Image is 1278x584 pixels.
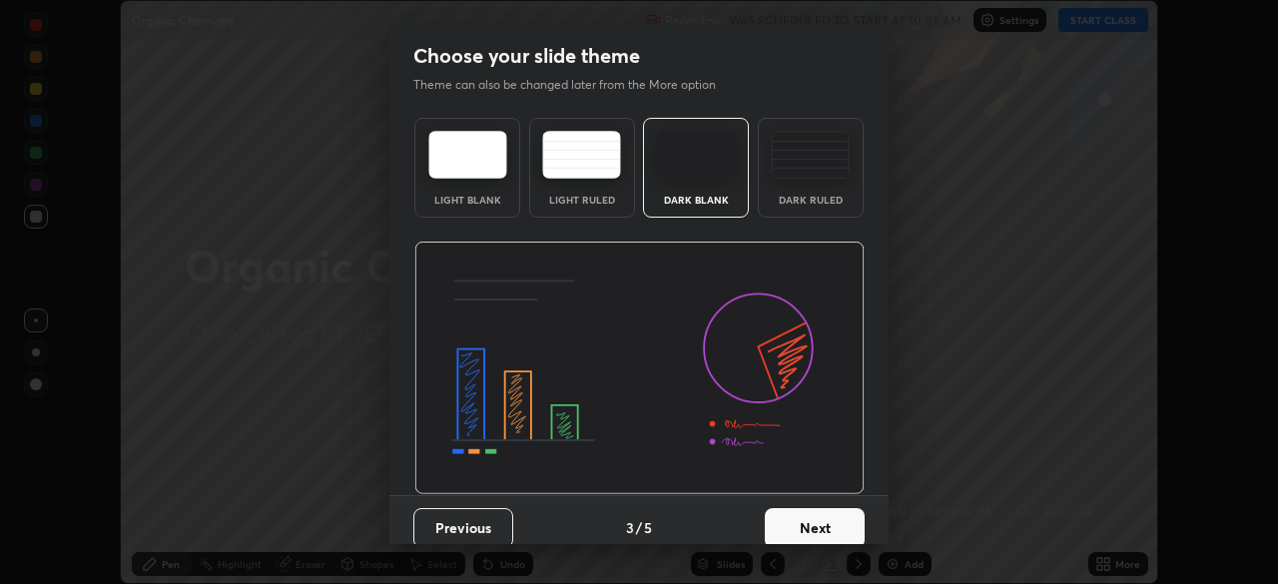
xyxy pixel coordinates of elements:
img: lightTheme.e5ed3b09.svg [428,131,507,179]
h4: 3 [626,517,634,538]
h2: Choose your slide theme [413,43,640,69]
img: lightRuledTheme.5fabf969.svg [542,131,621,179]
img: darkTheme.f0cc69e5.svg [657,131,736,179]
h4: / [636,517,642,538]
img: darkThemeBanner.d06ce4a2.svg [414,242,865,495]
div: Light Ruled [542,195,622,205]
img: darkRuledTheme.de295e13.svg [771,131,850,179]
div: Dark Ruled [771,195,851,205]
div: Dark Blank [656,195,736,205]
button: Next [765,508,865,548]
button: Previous [413,508,513,548]
h4: 5 [644,517,652,538]
p: Theme can also be changed later from the More option [413,76,737,94]
div: Light Blank [427,195,507,205]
